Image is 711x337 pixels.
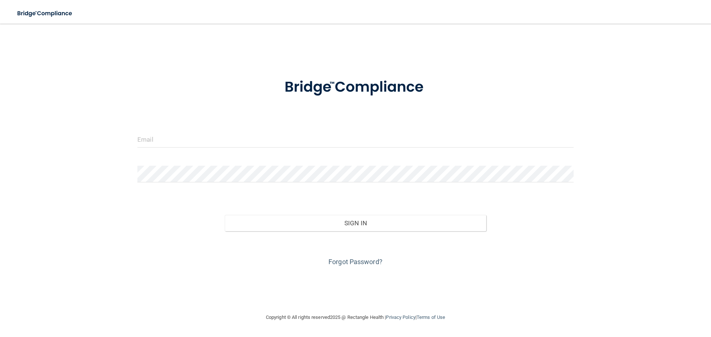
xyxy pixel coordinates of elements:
[386,314,415,320] a: Privacy Policy
[417,314,445,320] a: Terms of Use
[220,306,491,329] div: Copyright © All rights reserved 2025 @ Rectangle Health | |
[137,131,574,148] input: Email
[11,6,79,21] img: bridge_compliance_login_screen.278c3ca4.svg
[225,215,487,231] button: Sign In
[269,68,442,107] img: bridge_compliance_login_screen.278c3ca4.svg
[328,258,383,266] a: Forgot Password?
